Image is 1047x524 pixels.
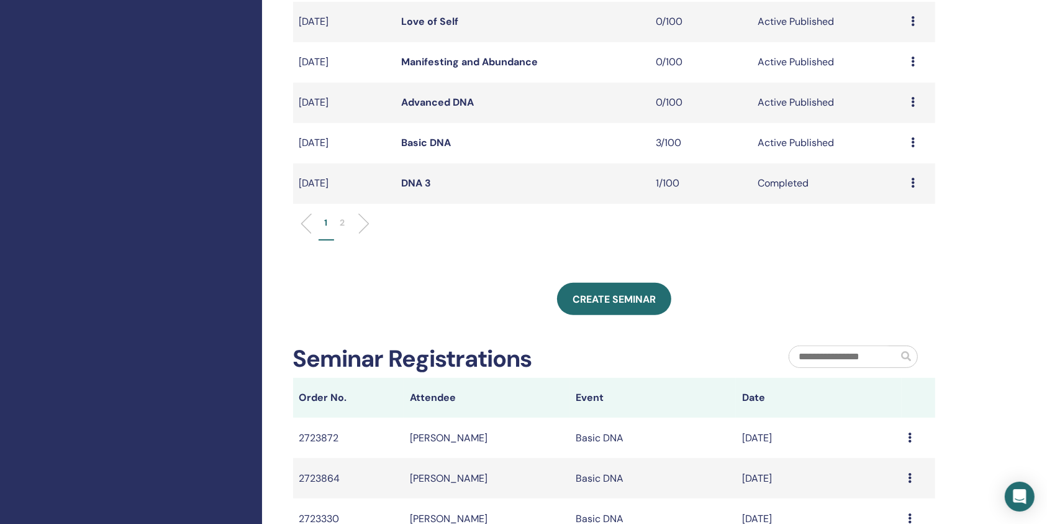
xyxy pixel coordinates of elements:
[751,123,904,163] td: Active Published
[404,378,570,418] th: Attendee
[293,83,395,123] td: [DATE]
[650,123,751,163] td: 3/100
[401,96,474,109] a: Advanced DNA
[751,42,904,83] td: Active Published
[1005,482,1035,512] div: Open Intercom Messenger
[293,123,395,163] td: [DATE]
[569,418,736,458] td: Basic DNA
[650,163,751,204] td: 1/100
[404,418,570,458] td: [PERSON_NAME]
[569,458,736,499] td: Basic DNA
[751,2,904,42] td: Active Published
[293,458,404,499] td: 2723864
[751,83,904,123] td: Active Published
[293,42,395,83] td: [DATE]
[293,2,395,42] td: [DATE]
[650,42,751,83] td: 0/100
[293,163,395,204] td: [DATE]
[404,458,570,499] td: [PERSON_NAME]
[569,378,736,418] th: Event
[751,163,904,204] td: Completed
[293,418,404,458] td: 2723872
[340,216,345,229] p: 2
[293,378,404,418] th: Order No.
[573,293,656,306] span: Create seminar
[401,15,458,28] a: Love of Self
[736,378,902,418] th: Date
[293,345,532,374] h2: Seminar Registrations
[401,136,451,149] a: Basic DNA
[736,458,902,499] td: [DATE]
[736,418,902,458] td: [DATE]
[557,283,671,315] a: Create seminar
[650,83,751,123] td: 0/100
[325,216,328,229] p: 1
[401,177,431,190] a: DNA 3
[401,55,538,68] a: Manifesting and Abundance
[650,2,751,42] td: 0/100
